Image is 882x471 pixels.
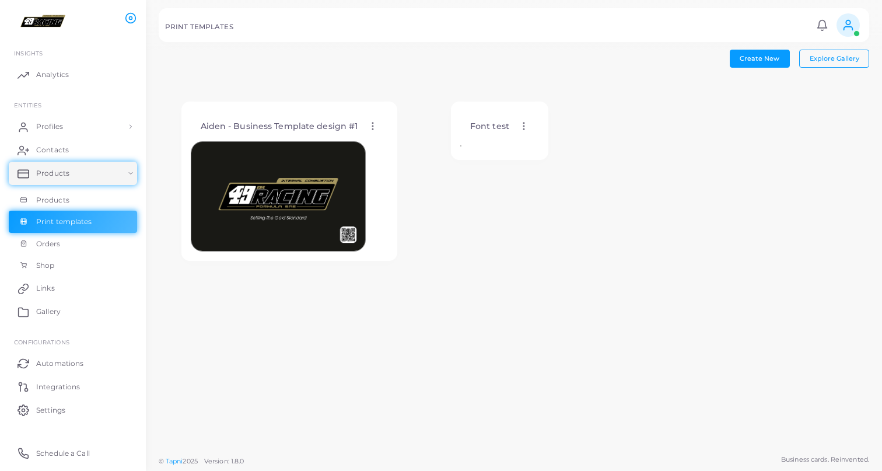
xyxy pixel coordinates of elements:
span: © [159,456,244,466]
span: Schedule a Call [36,448,90,459]
a: Products [9,189,137,211]
span: 2025 [183,456,197,466]
a: Print templates [9,211,137,233]
h5: PRINT TEMPLATES [165,23,233,31]
a: Schedule a Call [9,441,137,465]
span: Explore Gallery [810,54,859,62]
span: Automations [36,358,83,369]
span: Profiles [36,121,63,132]
span: Contacts [36,145,69,155]
a: Automations [9,351,137,375]
span: Analytics [36,69,69,80]
span: Create New [740,54,779,62]
span: INSIGHTS [14,50,43,57]
button: Create New [730,50,790,67]
h4: Aiden - Business Template design #1 [201,121,358,131]
span: Business cards. Reinvented. [781,455,869,465]
a: Integrations [9,375,137,398]
a: Tapni [166,457,183,465]
span: ENTITIES [14,102,41,109]
button: Explore Gallery [799,50,869,67]
img: 7b606e995167ff2956176a8351e8c1cce8a610a76bda8b29e2086f70eb05cbdd.png [191,141,366,252]
h4: Font test [470,121,509,131]
a: Contacts [9,138,137,162]
span: Settings [36,405,65,416]
span: Links [36,283,55,294]
a: Settings [9,398,137,421]
span: Shop [36,260,54,271]
span: Orders [36,239,61,249]
a: Shop [9,254,137,277]
span: Integrations [36,382,80,392]
span: Products [36,195,69,205]
a: Orders [9,233,137,255]
span: Print templates [36,217,92,227]
img: logo [10,11,75,33]
span: Gallery [36,306,61,317]
span: Version: 1.8.0 [204,457,244,465]
a: Analytics [9,63,137,86]
span: Products [36,168,69,179]
a: Links [9,277,137,300]
a: Profiles [9,115,137,138]
a: Gallery [9,300,137,323]
a: Products [9,162,137,185]
span: Configurations [14,339,69,346]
